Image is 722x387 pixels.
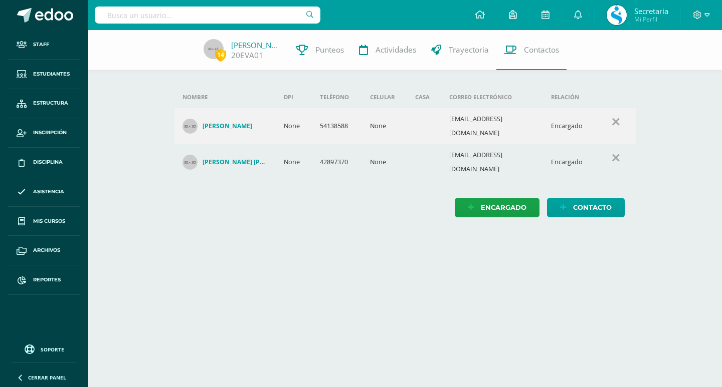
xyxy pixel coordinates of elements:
th: Relación [543,86,596,108]
img: 30x30 [183,155,198,170]
a: [PERSON_NAME] [231,40,281,50]
a: [PERSON_NAME] [PERSON_NAME] [183,155,268,170]
a: Mis cursos [8,207,80,236]
a: Punteos [289,30,351,70]
a: Contactos [496,30,567,70]
td: None [276,144,311,180]
span: Reportes [33,276,61,284]
span: Encargado [481,198,526,217]
a: Asistencia [8,177,80,207]
a: Archivos [8,236,80,265]
a: Actividades [351,30,424,70]
th: DPI [276,86,311,108]
span: Contacto [573,198,612,217]
td: None [362,108,407,144]
span: Estructura [33,99,68,107]
span: Estudiantes [33,70,70,78]
a: Trayectoria [424,30,496,70]
span: 14 [215,49,226,61]
span: Cerrar panel [28,374,66,381]
span: Inscripción [33,129,67,137]
span: Staff [33,41,49,49]
th: Celular [362,86,407,108]
img: 7ca4a2cca2c7d0437e787d4b01e06a03.png [607,5,627,25]
th: Correo electrónico [441,86,543,108]
a: Estudiantes [8,60,80,89]
td: Encargado [543,108,596,144]
span: Contactos [524,45,559,55]
td: [EMAIL_ADDRESS][DOMAIN_NAME] [441,108,543,144]
td: None [362,144,407,180]
img: 30x30 [183,119,198,134]
span: Secretaria [634,6,668,16]
td: 54138588 [312,108,362,144]
a: Staff [8,30,80,60]
th: Teléfono [312,86,362,108]
h4: [PERSON_NAME] [203,122,252,130]
a: Contacto [547,198,625,217]
input: Busca un usuario... [95,7,320,24]
th: Casa [407,86,441,108]
td: [EMAIL_ADDRESS][DOMAIN_NAME] [441,144,543,180]
span: Punteos [315,45,344,55]
a: Inscripción [8,118,80,148]
a: 20EVA01 [231,50,263,61]
td: 42897370 [312,144,362,180]
span: Mi Perfil [634,15,668,24]
th: Nombre [174,86,276,108]
img: 45x45 [204,39,224,59]
span: Trayectoria [449,45,489,55]
a: Encargado [455,198,539,217]
h4: [PERSON_NAME] [PERSON_NAME] [203,158,268,166]
span: Asistencia [33,188,64,196]
span: Disciplina [33,158,63,166]
span: Soporte [41,346,64,353]
a: Soporte [12,342,76,355]
span: Actividades [376,45,416,55]
a: Disciplina [8,148,80,177]
a: Estructura [8,89,80,119]
a: [PERSON_NAME] [183,119,268,134]
span: Mis cursos [33,217,65,225]
a: Reportes [8,265,80,295]
span: Archivos [33,246,60,254]
td: Encargado [543,144,596,180]
td: None [276,108,311,144]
